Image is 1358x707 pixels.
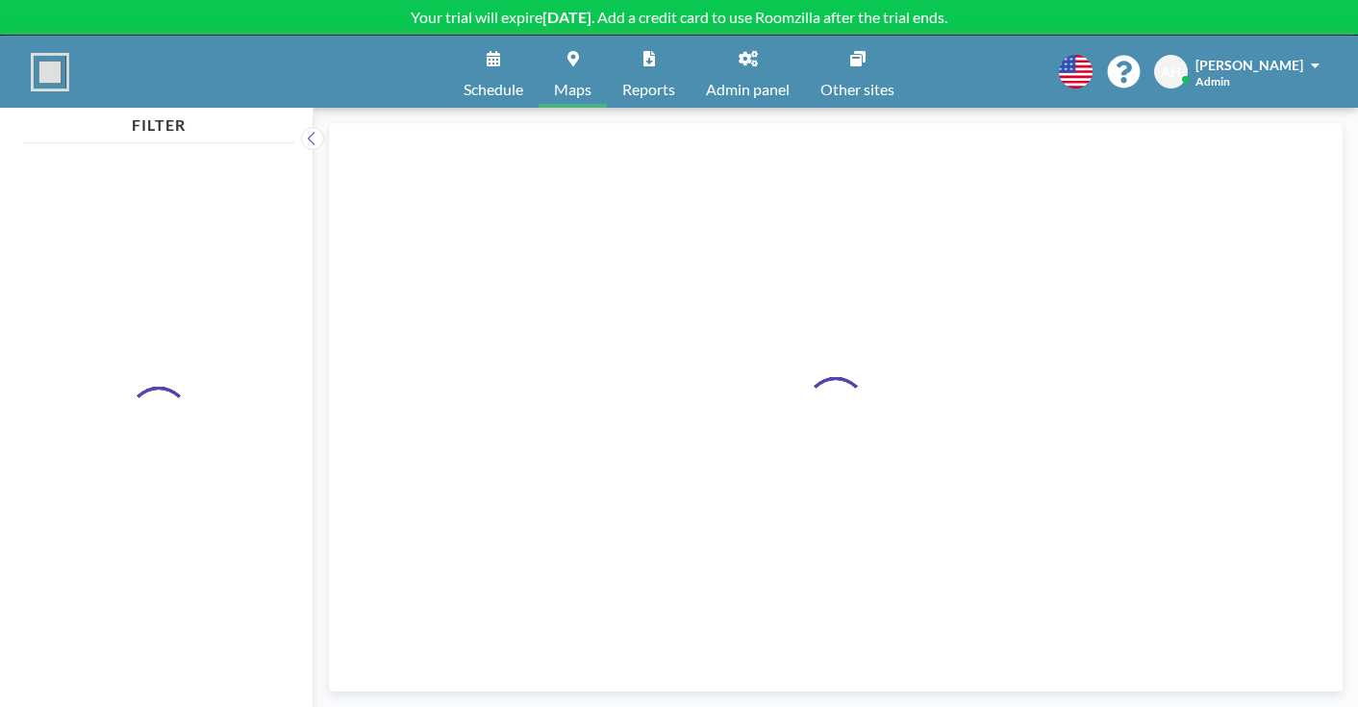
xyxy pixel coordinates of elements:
img: organization-logo [31,53,69,91]
a: Reports [607,36,691,108]
a: Maps [539,36,607,108]
a: Schedule [448,36,539,108]
span: Reports [622,82,675,97]
span: Other sites [820,82,894,97]
span: Admin panel [706,82,790,97]
span: Schedule [464,82,523,97]
b: [DATE] [542,8,591,26]
span: Admin [1195,74,1230,88]
span: [PERSON_NAME] [1195,57,1303,73]
a: Admin panel [691,36,805,108]
span: AH [1161,63,1181,81]
span: Maps [554,82,591,97]
a: Other sites [805,36,910,108]
h4: FILTER [23,108,294,135]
